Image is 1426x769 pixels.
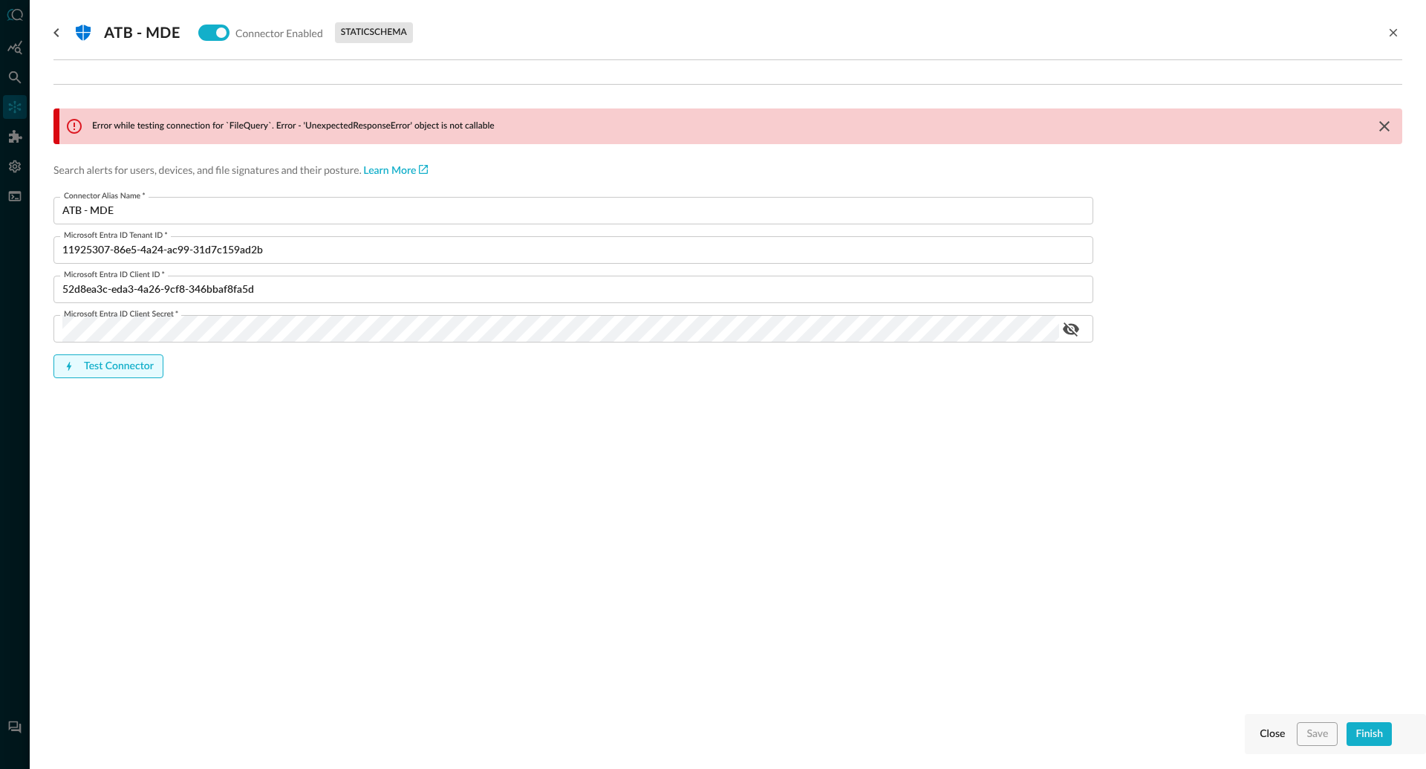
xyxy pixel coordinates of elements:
label: Microsoft Entra ID Client Secret [64,308,178,320]
button: go back [45,21,68,45]
a: Learn More [363,166,428,176]
label: Microsoft Entra ID Client ID [64,269,165,281]
button: close-drawer [1384,24,1402,42]
label: Microsoft Entra ID Tenant ID [64,230,168,241]
button: Finish [1347,722,1392,746]
button: Close [1257,722,1288,746]
label: Connector Alias Name [64,190,146,202]
button: clear message banner [1375,117,1393,135]
p: Connector Enabled [235,25,323,41]
p: static schema [341,26,407,39]
p: Search alerts for users, devices, and file signatures and their posture. [53,162,428,179]
button: Test Connector [53,354,163,378]
h3: ATB - MDE [104,24,180,42]
svg: Microsoft Defender for Endpoint [74,24,92,42]
button: show password [1059,317,1083,341]
p: Error while testing connection for `FileQuery`. Error - 'UnexpectedResponseError' object is not c... [92,120,495,133]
